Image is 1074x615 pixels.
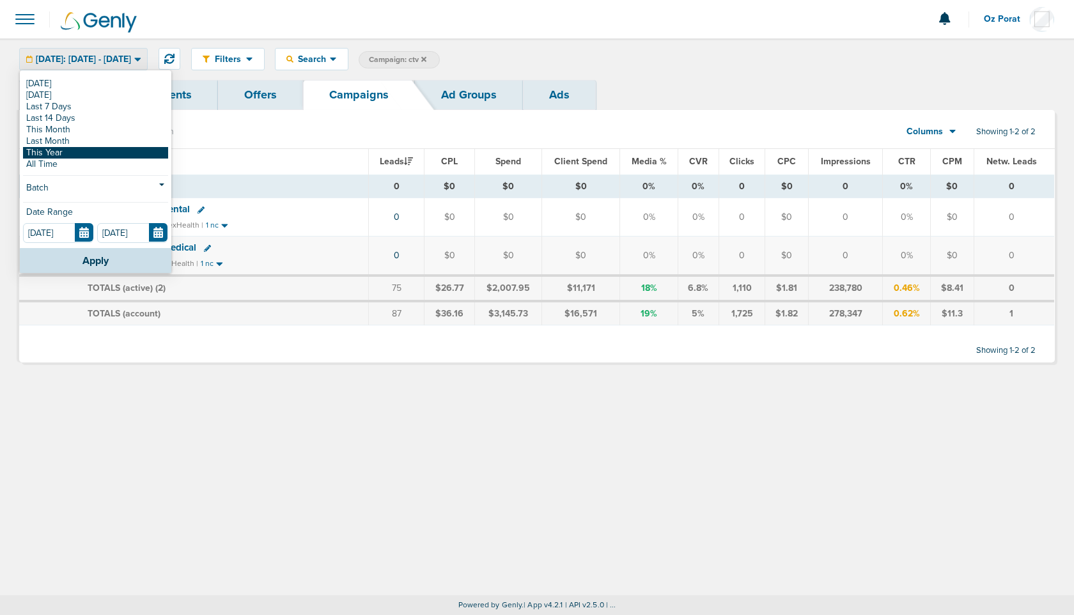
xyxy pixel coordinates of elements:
[415,80,523,110] a: Ad Groups
[678,276,719,301] td: 6.8%
[424,198,475,237] td: $0
[620,237,678,276] td: 0%
[565,600,604,609] span: | API v2.5.0
[303,80,415,110] a: Campaigns
[424,301,475,325] td: $36.16
[678,175,719,198] td: 0%
[23,208,168,223] div: Date Range
[930,175,974,198] td: $0
[441,156,458,167] span: CPL
[678,198,719,237] td: 0%
[942,156,962,167] span: CPM
[974,237,1054,276] td: 0
[809,237,883,276] td: 0
[475,301,542,325] td: $3,145.73
[542,276,620,301] td: $11,171
[369,276,424,301] td: 75
[976,345,1036,356] span: Showing 1-2 of 2
[606,600,616,609] span: | ...
[80,301,369,325] td: TOTALS (account)
[620,301,678,325] td: 19%
[620,276,678,301] td: 18%
[542,198,620,237] td: $0
[765,276,809,301] td: $1.81
[620,198,678,237] td: 0%
[424,175,475,198] td: $0
[394,250,400,261] a: 0
[475,237,542,276] td: $0
[369,175,424,198] td: 0
[523,80,596,110] a: Ads
[930,301,974,325] td: $11.3
[369,54,426,65] span: Campaign: ctv
[930,198,974,237] td: $0
[986,156,1037,167] span: Netw. Leads
[424,237,475,276] td: $0
[632,156,667,167] span: Media %
[475,175,542,198] td: $0
[201,259,214,269] small: 1 nc
[36,55,131,64] span: [DATE]: [DATE] - [DATE]
[821,156,871,167] span: Impressions
[542,175,620,198] td: $0
[394,212,400,222] a: 0
[495,156,521,167] span: Spend
[23,136,168,147] a: Last Month
[765,175,809,198] td: $0
[293,54,330,65] span: Search
[974,198,1054,237] td: 0
[719,198,765,237] td: 0
[20,248,171,273] button: Apply
[883,198,931,237] td: 0%
[129,80,218,110] a: Clients
[80,276,369,301] td: TOTALS (active) ( )
[23,159,168,170] a: All Time
[809,301,883,325] td: 278,347
[524,600,563,609] span: | App v4.2.1
[719,237,765,276] td: 0
[23,101,168,113] a: Last 7 Days
[210,54,246,65] span: Filters
[620,175,678,198] td: 0%
[719,175,765,198] td: 0
[23,90,168,101] a: [DATE]
[777,156,796,167] span: CPC
[23,147,168,159] a: This Year
[542,301,620,325] td: $16,571
[678,301,719,325] td: 5%
[218,80,303,110] a: Offers
[809,276,883,301] td: 238,780
[424,276,475,301] td: $26.77
[61,12,137,33] img: Genly
[765,198,809,237] td: $0
[23,124,168,136] a: This Month
[689,156,708,167] span: CVR
[719,301,765,325] td: 1,725
[984,15,1029,24] span: Oz Porat
[976,127,1036,137] span: Showing 1-2 of 2
[974,301,1054,325] td: 1
[765,301,809,325] td: $1.82
[765,237,809,276] td: $0
[883,276,931,301] td: 0.46%
[883,175,931,198] td: 0%
[930,276,974,301] td: $8.41
[158,283,163,293] span: 2
[883,301,931,325] td: 0.62%
[23,113,168,124] a: Last 14 Days
[369,301,424,325] td: 87
[19,80,129,110] a: Dashboard
[80,175,369,198] td: TOTALS ( )
[23,181,168,197] a: Batch
[542,237,620,276] td: $0
[475,276,542,301] td: $2,007.95
[163,221,203,230] small: NexHealth |
[719,276,765,301] td: 1,110
[809,175,883,198] td: 0
[809,198,883,237] td: 0
[23,78,168,90] a: [DATE]
[729,156,754,167] span: Clicks
[907,125,943,138] span: Columns
[678,237,719,276] td: 0%
[898,156,915,167] span: CTR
